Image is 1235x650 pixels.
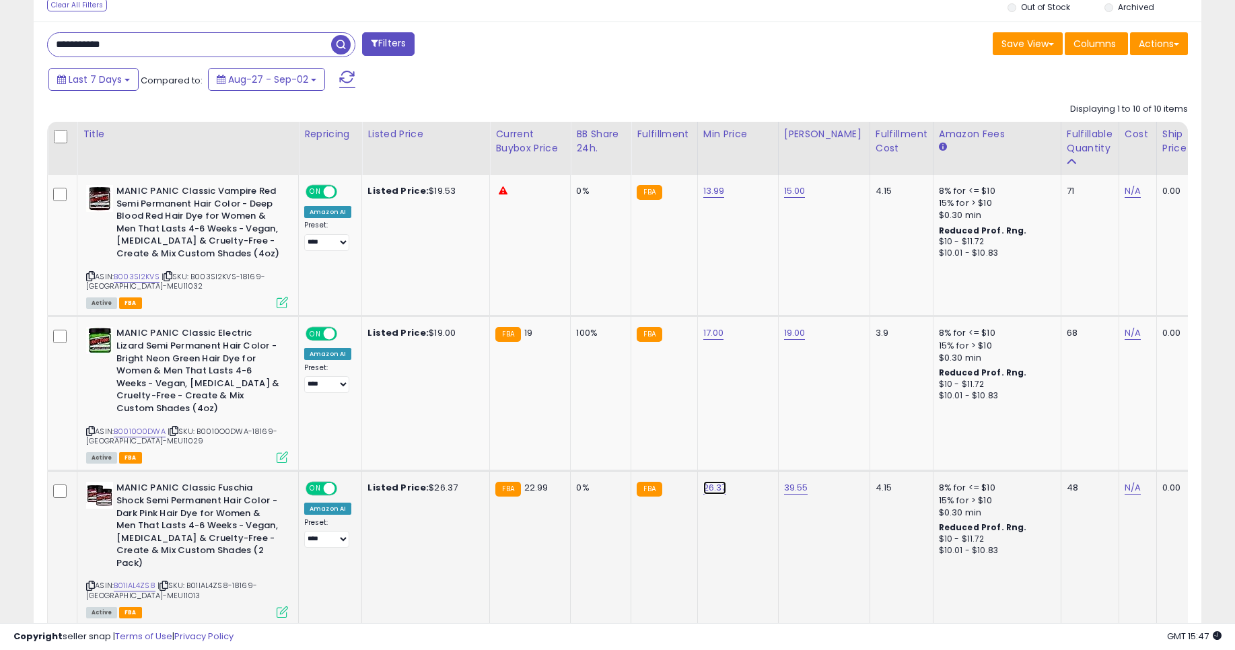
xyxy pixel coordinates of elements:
small: FBA [495,482,520,497]
div: $19.00 [367,327,479,339]
div: 0.00 [1162,327,1185,339]
a: 17.00 [703,326,724,340]
small: Amazon Fees. [939,141,947,153]
button: Filters [362,32,415,56]
a: B01IAL4ZS8 [114,580,155,591]
b: Reduced Prof. Rng. [939,367,1027,378]
button: Last 7 Days [48,68,139,91]
span: OFF [335,328,357,340]
span: 22.99 [524,481,549,494]
span: | SKU: B003SI2KVS-18169-[GEOGRAPHIC_DATA]-MEU11032 [86,271,265,291]
label: Out of Stock [1021,1,1070,13]
div: 0.00 [1162,482,1185,494]
div: 100% [576,327,621,339]
div: 15% for > $10 [939,340,1051,352]
div: 4.15 [876,185,923,197]
span: Columns [1073,37,1116,50]
div: 8% for <= $10 [939,327,1051,339]
div: Fulfillment [637,127,691,141]
img: 51mQQ2KqikL._SL40_.jpg [86,482,113,509]
span: Aug-27 - Sep-02 [228,73,308,86]
div: 15% for > $10 [939,495,1051,507]
a: 26.37 [703,481,727,495]
b: MANIC PANIC Classic Fuschia Shock Semi Permanent Hair Color - Dark Pink Hair Dye for Women & Men ... [116,482,280,573]
strong: Copyright [13,630,63,643]
a: Privacy Policy [174,630,234,643]
span: | SKU: B0010O0DWA-18169-[GEOGRAPHIC_DATA]-MEU11029 [86,426,277,446]
span: | SKU: B01IAL4ZS8-18169-[GEOGRAPHIC_DATA]-MEU11013 [86,580,257,600]
div: seller snap | | [13,630,234,643]
div: 0% [576,185,621,197]
div: 48 [1067,482,1108,494]
div: Cost [1125,127,1151,141]
span: FBA [119,297,142,309]
span: ON [307,483,324,495]
div: Amazon AI [304,348,351,360]
span: FBA [119,452,142,464]
div: Fulfillment Cost [876,127,927,155]
span: FBA [119,607,142,618]
div: $0.30 min [939,209,1051,221]
div: 0% [576,482,621,494]
div: 3.9 [876,327,923,339]
div: 8% for <= $10 [939,482,1051,494]
div: 68 [1067,327,1108,339]
div: Amazon AI [304,206,351,218]
b: Reduced Prof. Rng. [939,521,1027,533]
small: FBA [637,327,662,342]
small: FBA [495,327,520,342]
div: $10.01 - $10.83 [939,390,1051,402]
div: Preset: [304,221,351,251]
a: 13.99 [703,184,725,198]
a: 15.00 [784,184,806,198]
span: 19 [524,326,532,339]
a: Terms of Use [115,630,172,643]
div: Repricing [304,127,356,141]
label: Archived [1118,1,1154,13]
span: ON [307,186,324,198]
button: Save View [993,32,1063,55]
div: Title [83,127,293,141]
a: N/A [1125,184,1141,198]
div: $19.53 [367,185,479,197]
div: 4.15 [876,482,923,494]
button: Columns [1065,32,1128,55]
b: Listed Price: [367,184,429,197]
a: N/A [1125,481,1141,495]
div: Amazon AI [304,503,351,515]
div: 71 [1067,185,1108,197]
div: BB Share 24h. [576,127,625,155]
b: Listed Price: [367,481,429,494]
button: Actions [1130,32,1188,55]
div: $26.37 [367,482,479,494]
b: MANIC PANIC Classic Vampire Red Semi Permanent Hair Color - Deep Blood Red Hair Dye for Women & M... [116,185,280,263]
img: 51fi6FcHzVL._SL40_.jpg [86,327,113,354]
div: ASIN: [86,327,288,462]
span: OFF [335,483,357,495]
div: Ship Price [1162,127,1189,155]
button: Aug-27 - Sep-02 [208,68,325,91]
span: ON [307,328,324,340]
a: 39.55 [784,481,808,495]
span: 2025-09-10 15:47 GMT [1167,630,1222,643]
div: $10.01 - $10.83 [939,248,1051,259]
div: $10.01 - $10.83 [939,545,1051,556]
a: B003SI2KVS [114,271,160,283]
div: $10 - $11.72 [939,236,1051,248]
div: Preset: [304,518,351,548]
a: 19.00 [784,326,806,340]
img: 51KKENE0DxL._SL40_.jpg [86,185,113,212]
div: $0.30 min [939,352,1051,364]
div: Fulfillable Quantity [1067,127,1113,155]
div: ASIN: [86,185,288,307]
div: $10 - $11.72 [939,534,1051,545]
span: All listings currently available for purchase on Amazon [86,607,117,618]
span: Compared to: [141,74,203,87]
b: Listed Price: [367,326,429,339]
div: Amazon Fees [939,127,1055,141]
a: N/A [1125,326,1141,340]
div: Current Buybox Price [495,127,565,155]
small: FBA [637,185,662,200]
span: All listings currently available for purchase on Amazon [86,297,117,309]
span: OFF [335,186,357,198]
